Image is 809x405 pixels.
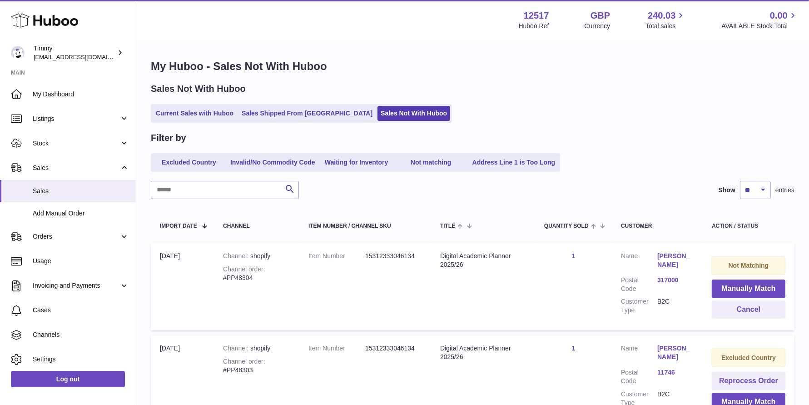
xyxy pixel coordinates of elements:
div: #PP48303 [223,357,290,375]
div: Digital Academic Planner 2025/26 [440,344,526,361]
dt: Name [621,252,657,271]
dt: Customer Type [621,297,657,315]
span: Sales [33,164,119,172]
strong: Excluded Country [721,354,776,361]
span: Settings [33,355,129,364]
span: Listings [33,115,119,123]
span: 0.00 [770,10,788,22]
span: Import date [160,223,197,229]
div: Currency [585,22,610,30]
span: Add Manual Order [33,209,129,218]
a: Not matching [395,155,467,170]
strong: Channel order [223,265,265,273]
span: entries [775,186,794,195]
dt: Name [621,344,657,364]
span: Channels [33,330,129,339]
span: 240.03 [648,10,675,22]
a: 11746 [657,368,694,377]
span: AVAILABLE Stock Total [721,22,798,30]
dt: Item Number [308,344,365,353]
dt: Item Number [308,252,365,260]
a: Invalid/No Commodity Code [227,155,318,170]
label: Show [719,186,735,195]
a: Log out [11,371,125,387]
div: #PP48304 [223,265,290,282]
strong: Channel [223,252,250,260]
span: Usage [33,257,129,265]
strong: GBP [591,10,610,22]
span: Stock [33,139,119,148]
div: shopify [223,252,290,260]
button: Reprocess Order [712,372,785,390]
div: Digital Academic Planner 2025/26 [440,252,526,269]
div: Channel [223,223,290,229]
dt: Postal Code [621,276,657,293]
strong: Channel order [223,358,265,365]
a: Sales Shipped From [GEOGRAPHIC_DATA] [238,106,376,121]
div: Timmy [34,44,115,61]
span: Sales [33,187,129,195]
a: Sales Not With Huboo [377,106,450,121]
a: Address Line 1 is Too Long [469,155,559,170]
a: 317000 [657,276,694,285]
h2: Filter by [151,132,186,144]
strong: Channel [223,345,250,352]
a: 1 [572,345,576,352]
div: Action / Status [712,223,785,229]
h1: My Huboo - Sales Not With Huboo [151,59,794,74]
h2: Sales Not With Huboo [151,83,246,95]
div: Item Number / Channel SKU [308,223,422,229]
dd: 15312333046134 [365,252,422,260]
span: Total sales [645,22,686,30]
span: My Dashboard [33,90,129,99]
dd: B2C [657,297,694,315]
a: Waiting for Inventory [320,155,393,170]
a: [PERSON_NAME] [657,252,694,269]
a: Excluded Country [153,155,225,170]
a: [PERSON_NAME] [657,344,694,361]
dd: 15312333046134 [365,344,422,353]
a: 240.03 Total sales [645,10,686,30]
a: 0.00 AVAILABLE Stock Total [721,10,798,30]
span: Quantity Sold [544,223,589,229]
div: Customer [621,223,694,229]
img: support@pumpkinproductivity.org [11,46,25,60]
span: Title [440,223,455,229]
button: Manually Match [712,280,785,298]
span: Invoicing and Payments [33,281,119,290]
a: Current Sales with Huboo [153,106,237,121]
div: shopify [223,344,290,353]
strong: 12517 [524,10,549,22]
div: Huboo Ref [519,22,549,30]
span: Orders [33,232,119,241]
dt: Postal Code [621,368,657,385]
a: 1 [572,252,576,260]
strong: Not Matching [729,262,769,269]
span: [EMAIL_ADDRESS][DOMAIN_NAME] [34,53,134,60]
span: Cases [33,306,129,315]
td: [DATE] [151,243,214,330]
button: Cancel [712,300,785,319]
